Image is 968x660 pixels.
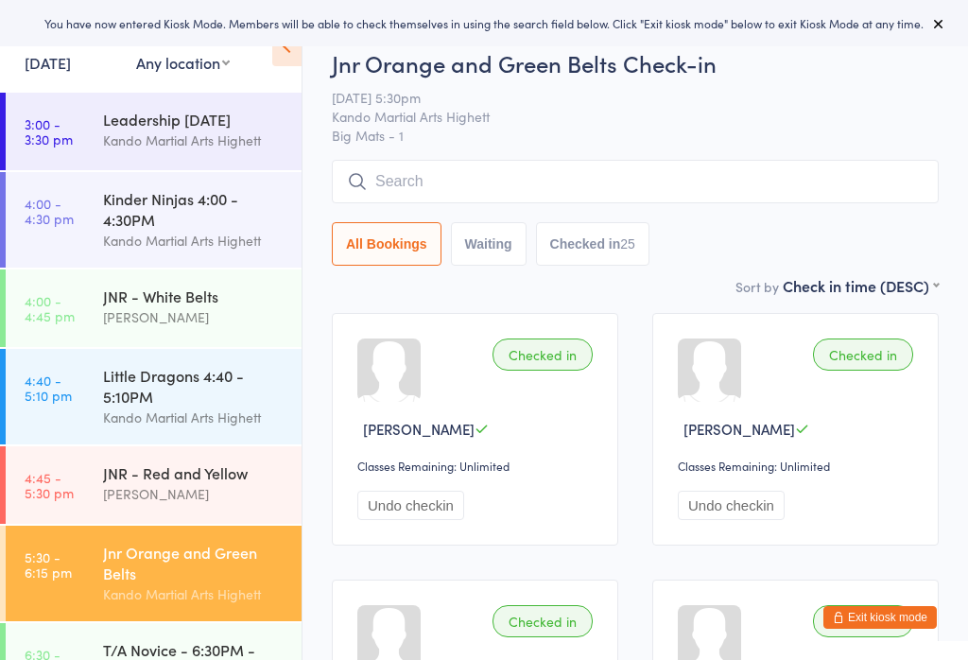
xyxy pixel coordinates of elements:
[6,172,302,268] a: 4:00 -4:30 pmKinder Ninjas 4:00 - 4:30PMKando Martial Arts Highett
[451,222,527,266] button: Waiting
[103,109,285,130] div: Leadership [DATE]
[536,222,649,266] button: Checked in25
[103,365,285,407] div: Little Dragons 4:40 - 5:10PM
[332,160,939,203] input: Search
[25,196,74,226] time: 4:00 - 4:30 pm
[25,116,73,147] time: 3:00 - 3:30 pm
[813,605,913,637] div: Checked in
[103,306,285,328] div: [PERSON_NAME]
[783,275,939,296] div: Check in time (DESC)
[103,130,285,151] div: Kando Martial Arts Highett
[6,269,302,347] a: 4:00 -4:45 pmJNR - White Belts[PERSON_NAME]
[25,373,72,403] time: 4:40 - 5:10 pm
[823,606,937,629] button: Exit kiosk mode
[493,605,593,637] div: Checked in
[332,107,909,126] span: Kando Martial Arts Highett
[103,188,285,230] div: Kinder Ninjas 4:00 - 4:30PM
[25,52,71,73] a: [DATE]
[683,419,795,439] span: [PERSON_NAME]
[103,583,285,605] div: Kando Martial Arts Highett
[25,470,74,500] time: 4:45 - 5:30 pm
[357,491,464,520] button: Undo checkin
[30,15,938,31] div: You have now entered Kiosk Mode. Members will be able to check themselves in using the search fie...
[6,349,302,444] a: 4:40 -5:10 pmLittle Dragons 4:40 - 5:10PMKando Martial Arts Highett
[25,293,75,323] time: 4:00 - 4:45 pm
[103,407,285,428] div: Kando Martial Arts Highett
[620,236,635,252] div: 25
[357,458,598,474] div: Classes Remaining: Unlimited
[678,458,919,474] div: Classes Remaining: Unlimited
[332,47,939,78] h2: Jnr Orange and Green Belts Check-in
[103,230,285,252] div: Kando Martial Arts Highett
[103,462,285,483] div: JNR - Red and Yellow
[493,339,593,371] div: Checked in
[6,526,302,621] a: 5:30 -6:15 pmJnr Orange and Green BeltsKando Martial Arts Highett
[332,126,939,145] span: Big Mats - 1
[6,446,302,524] a: 4:45 -5:30 pmJNR - Red and Yellow[PERSON_NAME]
[678,491,785,520] button: Undo checkin
[332,88,909,107] span: [DATE] 5:30pm
[103,286,285,306] div: JNR - White Belts
[6,93,302,170] a: 3:00 -3:30 pmLeadership [DATE]Kando Martial Arts Highett
[25,549,72,580] time: 5:30 - 6:15 pm
[735,277,779,296] label: Sort by
[813,339,913,371] div: Checked in
[103,542,285,583] div: Jnr Orange and Green Belts
[332,222,441,266] button: All Bookings
[363,419,475,439] span: [PERSON_NAME]
[136,52,230,73] div: Any location
[103,483,285,505] div: [PERSON_NAME]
